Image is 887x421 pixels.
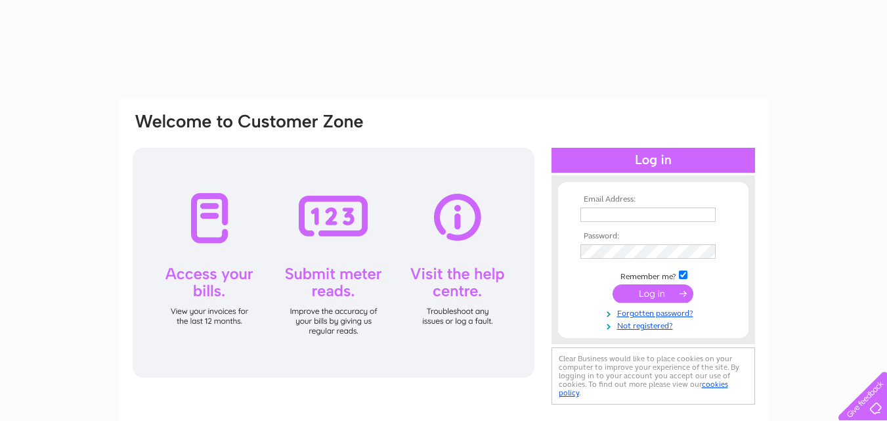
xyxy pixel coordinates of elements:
[577,269,729,282] td: Remember me?
[580,306,729,319] a: Forgotten password?
[559,380,728,397] a: cookies policy
[577,232,729,241] th: Password:
[577,195,729,204] th: Email Address:
[552,347,755,405] div: Clear Business would like to place cookies on your computer to improve your experience of the sit...
[613,284,693,303] input: Submit
[580,319,729,331] a: Not registered?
